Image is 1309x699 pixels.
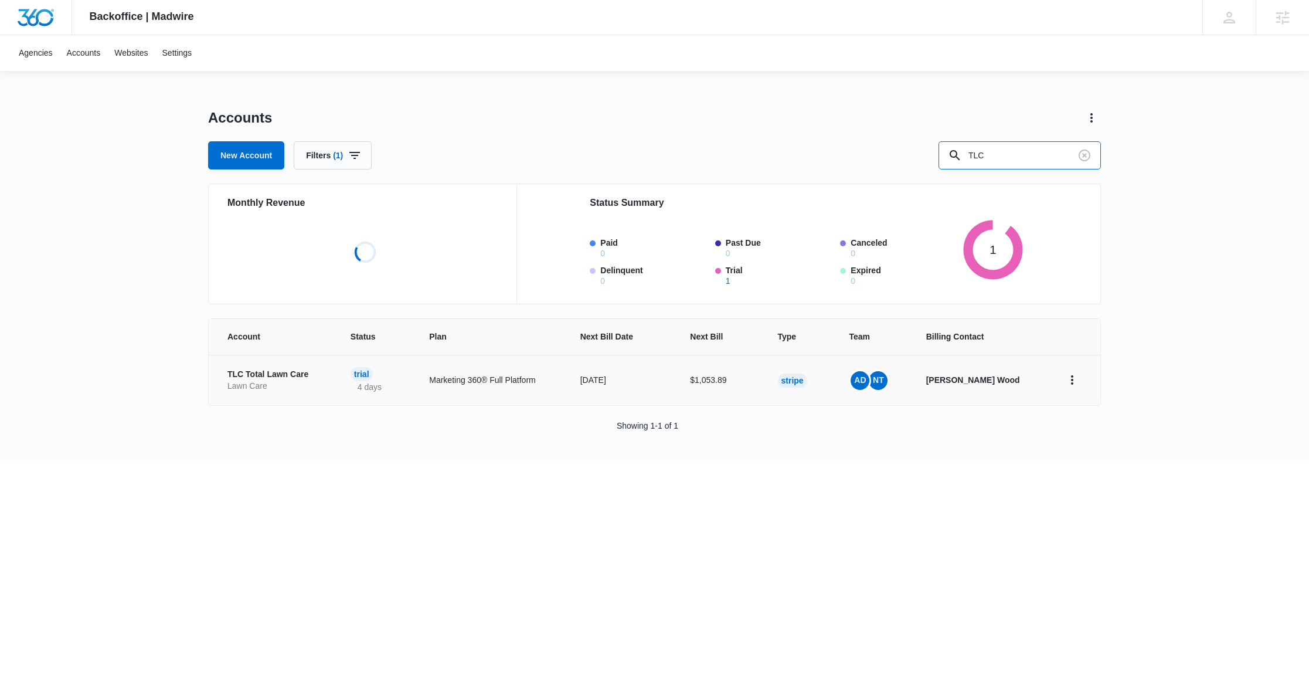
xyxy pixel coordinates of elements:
td: [DATE] [566,355,676,405]
span: NT [869,371,888,390]
button: Actions [1082,108,1101,127]
button: home [1063,371,1082,389]
p: Showing 1-1 of 1 [617,420,678,432]
h2: Status Summary [590,196,1023,210]
span: Next Bill Date [580,331,645,343]
button: Filters(1) [294,141,372,169]
label: Canceled [851,237,958,257]
button: Clear [1075,146,1094,165]
span: Next Bill [690,331,732,343]
a: TLC Total Lawn CareLawn Care [227,369,322,392]
a: Agencies [12,35,60,71]
a: Websites [107,35,155,71]
span: Team [849,331,880,343]
input: Search [939,141,1101,169]
label: Past Due [726,237,834,257]
strong: [PERSON_NAME] Wood [926,375,1020,385]
label: Trial [726,264,834,285]
p: Marketing 360® Full Platform [429,374,552,386]
p: TLC Total Lawn Care [227,369,322,381]
h2: Monthly Revenue [227,196,502,210]
a: Settings [155,35,199,71]
div: Trial [351,367,373,381]
button: Trial [726,277,730,285]
label: Delinquent [600,264,708,285]
label: Expired [851,264,958,285]
p: Lawn Care [227,381,322,392]
label: Paid [600,237,708,257]
span: Type [778,331,804,343]
p: 4 days [351,381,389,393]
tspan: 1 [990,243,996,256]
span: Billing Contact [926,331,1035,343]
div: Stripe [778,374,807,388]
span: Account [227,331,305,343]
a: New Account [208,141,284,169]
span: Backoffice | Madwire [90,11,194,23]
td: $1,053.89 [676,355,763,405]
span: (1) [333,151,343,160]
span: Status [351,331,384,343]
a: Accounts [60,35,108,71]
h1: Accounts [208,109,272,127]
span: Plan [429,331,552,343]
span: Ad [851,371,869,390]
